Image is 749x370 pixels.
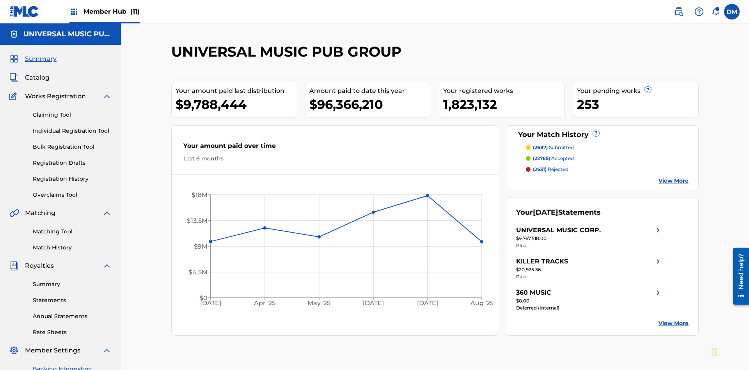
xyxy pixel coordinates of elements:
[33,280,112,288] a: Summary
[577,86,698,96] div: Your pending works
[712,340,717,364] div: Drag
[171,43,405,60] h2: UNIVERSAL MUSIC PUB GROUP
[516,266,663,273] div: $20,925.36
[671,4,687,20] a: Public Search
[25,92,86,101] span: Works Registration
[176,86,297,96] div: Your amount paid last distribution
[516,273,663,280] div: Paid
[658,177,689,185] a: View More
[23,30,112,39] h5: UNIVERSAL MUSIC PUB GROUP
[199,294,208,302] tspan: $0
[593,130,599,136] span: ?
[33,296,112,304] a: Statements
[187,217,208,224] tspan: $13.5M
[102,92,112,101] img: expand
[533,208,558,217] span: [DATE]
[727,245,749,309] iframe: Resource Center
[533,144,548,150] span: (2687)
[9,54,57,64] a: SummarySummary
[9,92,20,101] img: Works Registration
[9,73,19,82] img: Catalog
[25,261,54,270] span: Royalties
[470,300,493,307] tspan: Aug '25
[516,288,551,297] div: 360 MUSIC
[443,86,564,96] div: Your registered works
[183,155,486,163] div: Last 6 months
[533,155,574,162] p: accepted
[33,111,112,119] a: Claiming Tool
[645,87,651,93] span: ?
[25,73,50,82] span: Catalog
[9,261,19,270] img: Royalties
[102,208,112,218] img: expand
[33,228,112,236] a: Matching Tool
[83,7,140,16] span: Member Hub
[516,226,601,235] div: UNIVERSAL MUSIC CORP.
[33,244,112,252] a: Match History
[516,297,663,304] div: $0.00
[130,8,140,15] span: (11)
[526,144,689,151] a: (2687) submitted
[33,328,112,336] a: Rate Sheets
[417,300,438,307] tspan: [DATE]
[710,333,749,370] iframe: Chat Widget
[516,226,663,249] a: UNIVERSAL MUSIC CORP.right chevron icon$9,767,518.00Paid
[516,242,663,249] div: Paid
[194,243,208,250] tspan: $9M
[309,86,431,96] div: Amount paid to date this year
[577,96,698,113] div: 253
[254,300,276,307] tspan: Apr '25
[9,30,19,39] img: Accounts
[188,269,208,276] tspan: $4.5M
[653,226,663,235] img: right chevron icon
[9,73,50,82] a: CatalogCatalog
[308,300,331,307] tspan: May '25
[533,155,550,161] span: (22765)
[516,235,663,242] div: $9,767,518.00
[25,346,80,355] span: Member Settings
[526,155,689,162] a: (22765) accepted
[516,257,663,280] a: KILLER TRACKSright chevron icon$20,925.36Paid
[712,8,719,16] div: Notifications
[192,191,208,199] tspan: $18M
[653,288,663,297] img: right chevron icon
[9,346,19,355] img: Member Settings
[516,207,601,218] div: Your Statements
[102,261,112,270] img: expand
[533,166,547,172] span: (2631)
[363,300,384,307] tspan: [DATE]
[102,346,112,355] img: expand
[516,257,568,266] div: KILLER TRACKS
[309,96,431,113] div: $96,366,210
[516,304,663,311] div: Deferred (Internal)
[526,166,689,173] a: (2631) rejected
[691,4,707,20] div: Help
[25,208,55,218] span: Matching
[183,141,486,155] div: Your amount paid over time
[33,143,112,151] a: Bulk Registration Tool
[33,191,112,199] a: Overclaims Tool
[516,130,689,140] div: Your Match History
[533,144,574,151] p: submitted
[200,300,221,307] tspan: [DATE]
[69,7,79,16] img: Top Rightsholders
[33,127,112,135] a: Individual Registration Tool
[9,54,19,64] img: Summary
[533,166,568,173] p: rejected
[9,6,39,17] img: MLC Logo
[33,312,112,320] a: Annual Statements
[724,4,740,20] div: User Menu
[674,7,683,16] img: search
[694,7,704,16] img: help
[653,257,663,266] img: right chevron icon
[33,175,112,183] a: Registration History
[33,159,112,167] a: Registration Drafts
[176,96,297,113] div: $9,788,444
[9,208,19,218] img: Matching
[25,54,57,64] span: Summary
[516,288,663,311] a: 360 MUSICright chevron icon$0.00Deferred (Internal)
[443,96,564,113] div: 1,823,132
